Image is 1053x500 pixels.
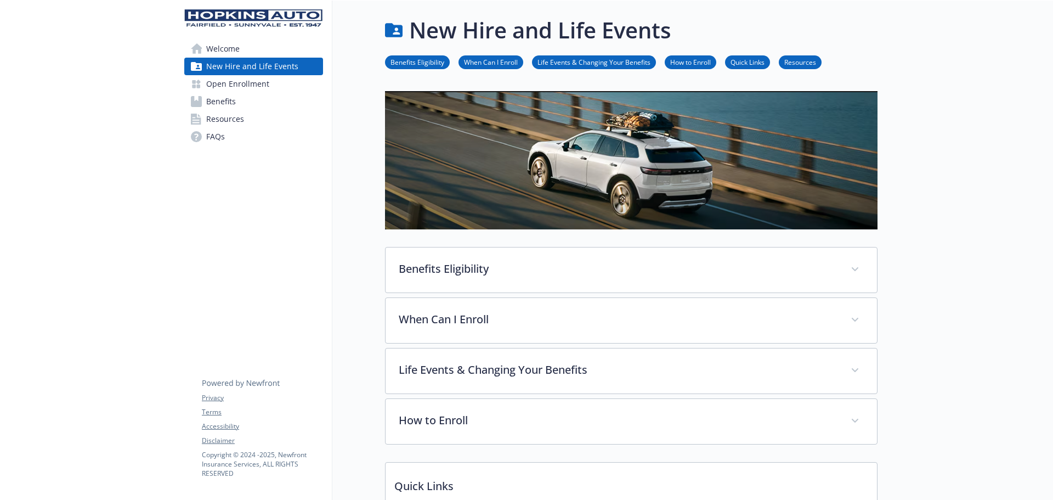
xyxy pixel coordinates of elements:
a: Accessibility [202,422,322,431]
span: Resources [206,110,244,128]
a: When Can I Enroll [458,57,523,67]
div: Life Events & Changing Your Benefits [386,349,877,394]
p: How to Enroll [399,412,837,429]
a: FAQs [184,128,323,145]
a: New Hire and Life Events [184,58,323,75]
img: new hire page banner [385,91,877,229]
a: Terms [202,407,322,417]
a: How to Enroll [665,57,716,67]
p: When Can I Enroll [399,311,837,328]
span: New Hire and Life Events [206,58,298,75]
h1: New Hire and Life Events [409,14,671,47]
span: FAQs [206,128,225,145]
a: Resources [184,110,323,128]
span: Welcome [206,40,240,58]
div: How to Enroll [386,399,877,444]
a: Welcome [184,40,323,58]
div: Benefits Eligibility [386,248,877,293]
p: Life Events & Changing Your Benefits [399,362,837,378]
a: Disclaimer [202,436,322,446]
a: Resources [779,57,822,67]
a: Benefits [184,93,323,110]
p: Benefits Eligibility [399,261,837,277]
a: Privacy [202,393,322,403]
span: Benefits [206,93,236,110]
a: Quick Links [725,57,770,67]
a: Life Events & Changing Your Benefits [532,57,656,67]
span: Open Enrollment [206,75,269,93]
a: Benefits Eligibility [385,57,450,67]
a: Open Enrollment [184,75,323,93]
div: When Can I Enroll [386,298,877,343]
p: Copyright © 2024 - 2025 , Newfront Insurance Services, ALL RIGHTS RESERVED [202,450,322,478]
